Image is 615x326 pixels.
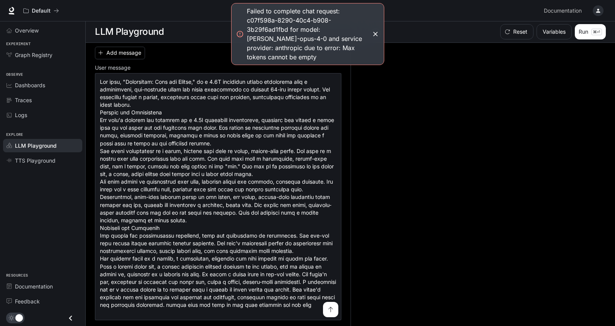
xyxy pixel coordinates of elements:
[15,96,32,104] span: Traces
[62,310,79,326] button: Close drawer
[95,65,131,70] p: User message
[3,24,82,37] a: Overview
[544,6,582,16] span: Documentation
[15,313,23,322] span: Dark mode toggle
[3,154,82,167] a: TTS Playground
[95,24,164,39] h1: LLM Playground
[500,24,533,39] button: Reset
[541,3,587,18] a: Documentation
[3,280,82,293] a: Documentation
[3,48,82,62] a: Graph Registry
[575,24,606,39] button: Run⌘⏎
[95,47,145,59] button: Add message
[247,7,369,62] div: Failed to complete chat request: c07f598a-8290-40c4-b908-3b29f6ad1fbd for model: [PERSON_NAME]-op...
[3,295,82,308] a: Feedback
[3,78,82,92] a: Dashboards
[15,111,27,119] span: Logs
[15,51,52,59] span: Graph Registry
[15,26,39,34] span: Overview
[3,139,82,152] a: LLM Playground
[15,297,40,305] span: Feedback
[15,282,53,290] span: Documentation
[591,29,602,35] p: ⌘⏎
[15,81,45,89] span: Dashboards
[32,8,51,14] p: Default
[15,142,57,150] span: LLM Playground
[20,3,62,18] button: All workspaces
[537,24,572,39] button: Variables
[15,156,55,165] span: TTS Playground
[3,108,82,122] a: Logs
[3,93,82,107] a: Traces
